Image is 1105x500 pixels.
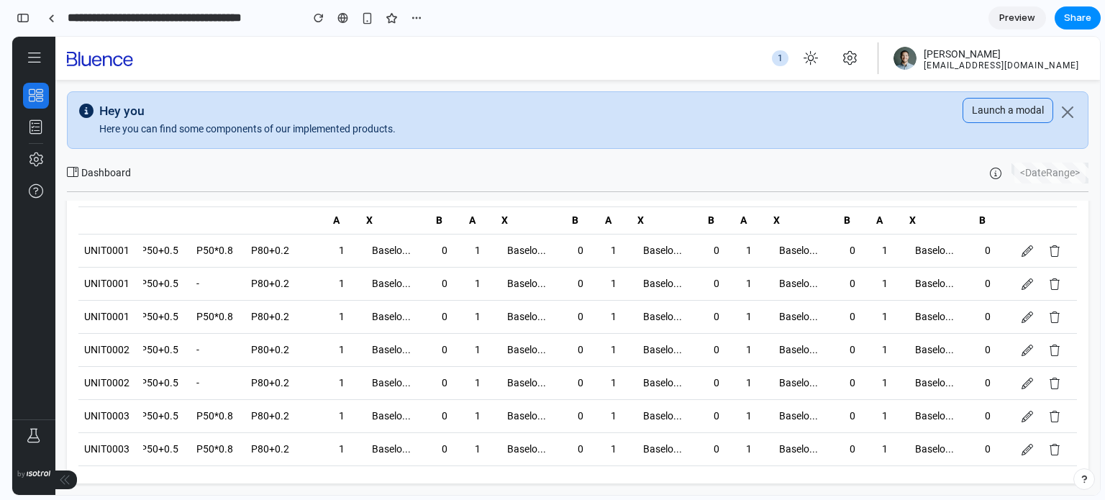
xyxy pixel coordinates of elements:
[897,402,956,423] div: Baselo...
[897,303,956,324] div: Baselo...
[761,237,820,258] div: Baselo...
[625,237,684,258] div: Baselo...
[1064,11,1091,25] span: Share
[66,330,131,363] td: UNIT0002
[1003,238,1027,257] button: Edit
[122,198,178,231] td: P50+0.5
[424,336,445,357] div: 0
[424,204,445,224] div: 0
[1030,304,1055,323] button: Delete
[87,85,945,100] div: Here you can find some components of our implemented products.
[967,369,988,390] div: 0
[593,270,614,291] div: 1
[418,171,450,198] th: B
[1030,404,1055,422] button: Delete
[728,204,749,224] div: 1
[1030,371,1055,389] button: Delete
[696,369,717,390] div: 0
[728,270,749,291] div: 1
[233,264,315,297] td: P80+0.2
[233,363,315,396] td: P80+0.2
[7,9,37,34] button: Expand menu
[321,336,342,357] div: 1
[9,386,35,412] button: Miscellaneous
[967,237,988,258] div: 0
[457,402,478,423] div: 1
[625,303,684,324] div: Baselo...
[87,67,945,82] h5: Hey you
[619,171,690,198] th: X
[950,61,1041,86] button: Launch a modal
[321,369,342,390] div: 1
[66,363,131,396] td: UNIT0003
[864,336,885,357] div: 1
[967,336,988,357] div: 0
[66,231,131,264] td: UNIT0001
[122,297,178,330] td: P50+0.5
[233,231,315,264] td: P80+0.2
[483,171,554,198] th: X
[1030,238,1055,257] button: Delete
[315,171,347,198] th: A
[872,5,1076,38] button: [PERSON_NAME][EMAIL_ADDRESS][DOMAIN_NAME]
[489,402,548,423] div: Baselo...
[826,171,858,198] th: B
[961,171,993,198] th: B
[728,303,749,324] div: 1
[897,204,956,224] div: Baselo...
[1003,304,1027,323] button: Edit
[864,204,885,224] div: 1
[354,303,413,324] div: Baselo...
[897,270,956,291] div: Baselo...
[832,402,852,423] div: 0
[122,363,178,396] td: P50+0.5
[722,171,755,198] th: A
[832,303,852,324] div: 0
[832,237,852,258] div: 0
[761,402,820,423] div: Baselo...
[457,204,478,224] div: 1
[625,204,684,224] div: Baselo...
[690,171,722,198] th: B
[424,270,445,291] div: 0
[178,231,233,264] td: -
[765,15,770,28] span: 1
[66,297,131,330] td: UNIT0002
[554,171,586,198] th: B
[696,402,717,423] div: 0
[593,402,614,423] div: 1
[233,198,315,231] td: P80+0.2
[696,336,717,357] div: 0
[960,66,1032,81] span: Launch a modal
[864,369,885,390] div: 1
[1003,371,1027,389] button: Edit
[1030,205,1055,224] button: Delete
[1003,205,1027,224] button: Edit
[560,402,581,423] div: 0
[354,336,413,357] div: Baselo...
[122,330,178,363] td: P50+0.5
[66,396,131,429] td: UNIT0003
[761,336,820,357] div: Baselo...
[728,402,749,423] div: 1
[761,204,820,224] div: Baselo...
[560,303,581,324] div: 0
[66,198,131,231] td: UNIT0001
[354,204,413,224] div: Baselo...
[1003,337,1027,356] button: Edit
[424,303,445,324] div: 0
[1055,6,1101,29] button: Share
[354,237,413,258] div: Baselo...
[967,204,988,224] div: 0
[761,303,820,324] div: Baselo...
[321,237,342,258] div: 1
[321,204,342,224] div: 1
[560,336,581,357] div: 0
[625,270,684,291] div: Baselo...
[457,270,478,291] div: 1
[178,297,233,330] td: -
[489,270,548,291] div: Baselo...
[451,171,483,198] th: A
[1030,337,1055,356] button: Delete
[761,369,820,390] div: Baselo...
